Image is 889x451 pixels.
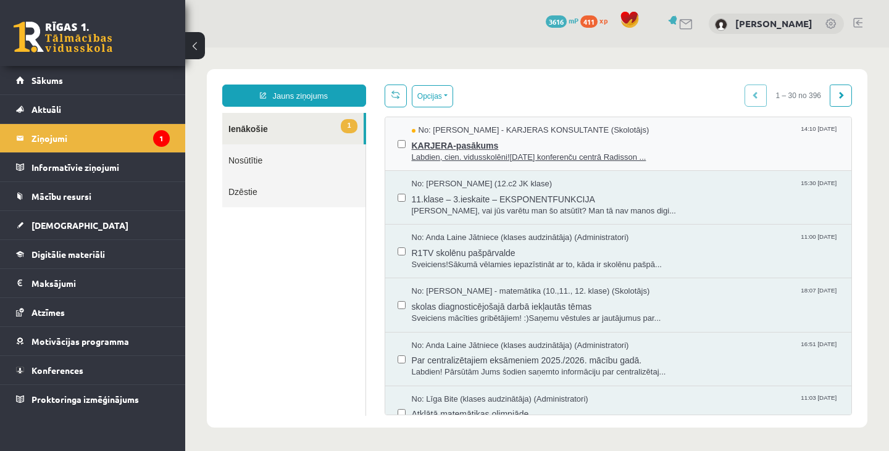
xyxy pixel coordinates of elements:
span: Par centralizētajiem eksāmeniem 2025./2026. mācību gadā. [227,304,654,319]
legend: Informatīvie ziņojumi [31,153,170,181]
span: Atzīmes [31,307,65,318]
button: Opcijas [227,38,268,60]
span: No: Anda Laine Jātniece (klases audzinātāja) (Administratori) [227,292,444,304]
a: 411 xp [580,15,614,25]
span: Motivācijas programma [31,336,129,347]
a: Konferences [16,356,170,384]
a: Maksājumi [16,269,170,297]
span: Sveiciens!Sākumā vēlamies iepazīstināt ar to, kāda ir skolēnu pašpā... [227,212,654,223]
span: 18:07 [DATE] [613,238,654,247]
a: No: Anda Laine Jātniece (klases audzinātāja) (Administratori) 11:00 [DATE] R1TV skolēnu pašpārval... [227,184,654,223]
a: 1Ienākošie [37,65,178,97]
span: No: [PERSON_NAME] - matemātika (10.,11., 12. klase) (Skolotājs) [227,238,465,250]
a: Mācību resursi [16,182,170,210]
span: 16:51 [DATE] [613,292,654,302]
i: 1 [153,130,170,147]
span: 3616 [546,15,567,28]
span: skolas diagnosticējošajā darbā iekļautās tēmas [227,250,654,265]
span: [PERSON_NAME], vai jūs varētu man šo atsūtīt? Man tā nav manos digi... [227,158,654,170]
a: Ziņojumi1 [16,124,170,152]
a: Dzēstie [37,128,180,160]
span: R1TV skolēnu pašpārvalde [227,196,654,212]
span: xp [599,15,607,25]
span: 411 [580,15,598,28]
a: 3616 mP [546,15,578,25]
legend: Ziņojumi [31,124,170,152]
a: Atzīmes [16,298,170,326]
span: Atklātā matemātikas olimpiāde [227,357,654,373]
span: Digitālie materiāli [31,249,105,260]
span: 11.klase – 3.ieskaite – EKSPONENTFUNKCIJA [227,143,654,158]
span: Sveiciens mācīties gribētājiem! :)Saņemu vēstules ar jautājumus par... [227,265,654,277]
span: Labdien, cien. vidusskolēni![DATE] konferenču centrā Radisson ... [227,104,654,116]
a: No: [PERSON_NAME] - KARJERAS KONSULTANTE (Skolotājs) 14:10 [DATE] KARJERA-pasākums Labdien, cien.... [227,77,654,115]
span: 1 – 30 no 396 [582,37,645,59]
a: Digitālie materiāli [16,240,170,268]
span: 1 [156,72,172,86]
a: Aktuāli [16,95,170,123]
span: Sākums [31,75,63,86]
a: No: Anda Laine Jātniece (klases audzinātāja) (Administratori) 16:51 [DATE] Par centralizētajiem e... [227,292,654,331]
span: 15:30 [DATE] [613,131,654,140]
a: [PERSON_NAME] [735,17,812,30]
span: Labdien! Pārsūtām Jums šodien saņemto informāciju par centralizētaj... [227,319,654,331]
span: Aktuāli [31,104,61,115]
span: No: [PERSON_NAME] - KARJERAS KONSULTANTE (Skolotājs) [227,77,464,89]
span: [DEMOGRAPHIC_DATA] [31,220,128,231]
span: 14:10 [DATE] [613,77,654,86]
span: Proktoringa izmēģinājums [31,394,139,405]
a: No: Līga Bite (klases audzinātāja) (Administratori) 11:03 [DATE] Atklātā matemātikas olimpiāde [227,346,654,384]
a: [DEMOGRAPHIC_DATA] [16,211,170,239]
a: Jauns ziņojums [37,37,181,59]
span: 11:00 [DATE] [613,184,654,194]
span: No: Līga Bite (klases audzinātāja) (Administratori) [227,346,403,358]
span: KARJERA-pasākums [227,89,654,104]
a: Informatīvie ziņojumi [16,153,170,181]
span: Mācību resursi [31,191,91,202]
span: mP [569,15,578,25]
span: 11:03 [DATE] [613,346,654,355]
a: Motivācijas programma [16,327,170,355]
a: Proktoringa izmēģinājums [16,385,170,413]
span: No: [PERSON_NAME] (12.c2 JK klase) [227,131,367,143]
img: Nikoletta Nikolajenko [715,19,727,31]
a: No: [PERSON_NAME] (12.c2 JK klase) 15:30 [DATE] 11.klase – 3.ieskaite – EKSPONENTFUNKCIJA [PERSON... [227,131,654,169]
a: Sākums [16,66,170,94]
span: No: Anda Laine Jātniece (klases audzinātāja) (Administratori) [227,184,444,196]
legend: Maksājumi [31,269,170,297]
a: No: [PERSON_NAME] - matemātika (10.,11., 12. klase) (Skolotājs) 18:07 [DATE] skolas diagnosticējo... [227,238,654,276]
span: Konferences [31,365,83,376]
a: Nosūtītie [37,97,180,128]
a: Rīgas 1. Tālmācības vidusskola [14,22,112,52]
